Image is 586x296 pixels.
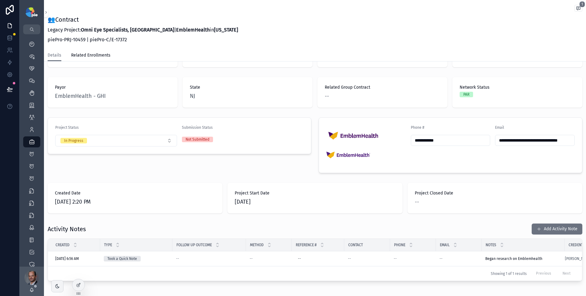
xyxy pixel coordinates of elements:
span: State [190,84,305,91]
span: -- [176,256,179,261]
span: [DATE] 2:20 PM [55,198,215,206]
span: Details [48,52,61,58]
a: Took a Quick Note [104,256,169,261]
p: Legacy Project: | in [48,26,238,34]
span: -- [250,256,253,261]
span: Related Enrollments [71,52,110,58]
span: 1 [579,1,585,7]
span: Contact [348,242,363,247]
span: Began research on Emblemhealth [485,256,542,261]
span: Project Start Date [235,190,395,196]
span: Reference # [296,242,317,247]
span: Network Status [460,84,575,91]
span: Related Group Contract [325,84,440,91]
a: Related Enrollments [71,50,110,62]
a: -- [295,254,341,264]
strong: EmblemHealth [176,27,210,33]
button: Add Activity Note [532,224,582,235]
a: Began research on Emblemhealth [485,256,561,261]
span: Project Closed Date [415,190,575,196]
a: -- [440,256,478,261]
span: Method [250,242,264,247]
div: -- [298,256,301,261]
a: -- [176,256,242,261]
img: logo-emblem-health.jpg [326,127,382,144]
span: -- [348,256,351,261]
div: Not Submitted [186,137,209,142]
span: [DATE] [235,198,395,206]
span: Phone # [411,125,424,130]
span: Phone [394,242,405,247]
img: logo-emblem-health.png [326,146,370,164]
div: Took a Quick Note [107,256,137,261]
h1: Activity Notes [48,225,86,233]
div: In Progress [64,138,83,143]
span: [DATE] 6:56 AM [55,256,79,261]
img: App logo [26,7,38,17]
a: Details [48,50,61,61]
a: NJ [190,92,195,100]
span: -- [415,198,419,206]
a: -- [250,256,288,261]
span: Payor [55,84,170,91]
span: -- [394,256,397,261]
span: Showing 1 of 1 results [491,271,527,276]
span: -- [440,256,443,261]
span: Created Date [55,190,215,196]
a: [DATE] 6:56 AM [55,256,96,261]
button: Select Button [55,135,177,146]
span: Email [440,242,450,247]
span: Type [104,242,112,247]
a: -- [348,256,386,261]
span: Project Status [55,125,79,130]
span: Follow Up Outcome [176,242,212,247]
span: Notes [486,242,496,247]
a: EmblemHealth - GHI [55,92,106,100]
strong: Omni Eye Specialists, [GEOGRAPHIC_DATA] [81,27,174,33]
div: PAR [463,92,469,97]
div: scrollable content [20,34,44,267]
button: 1 [574,5,582,13]
h1: 👥Contract [48,15,238,24]
span: Submission Status [182,125,213,130]
p: piePro-PRJ-10459 | piePro-C/E-17372 [48,36,238,43]
span: Created [56,242,70,247]
span: -- [325,92,329,100]
strong: [US_STATE] [214,27,238,33]
a: -- [394,256,432,261]
span: Email [495,125,504,130]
